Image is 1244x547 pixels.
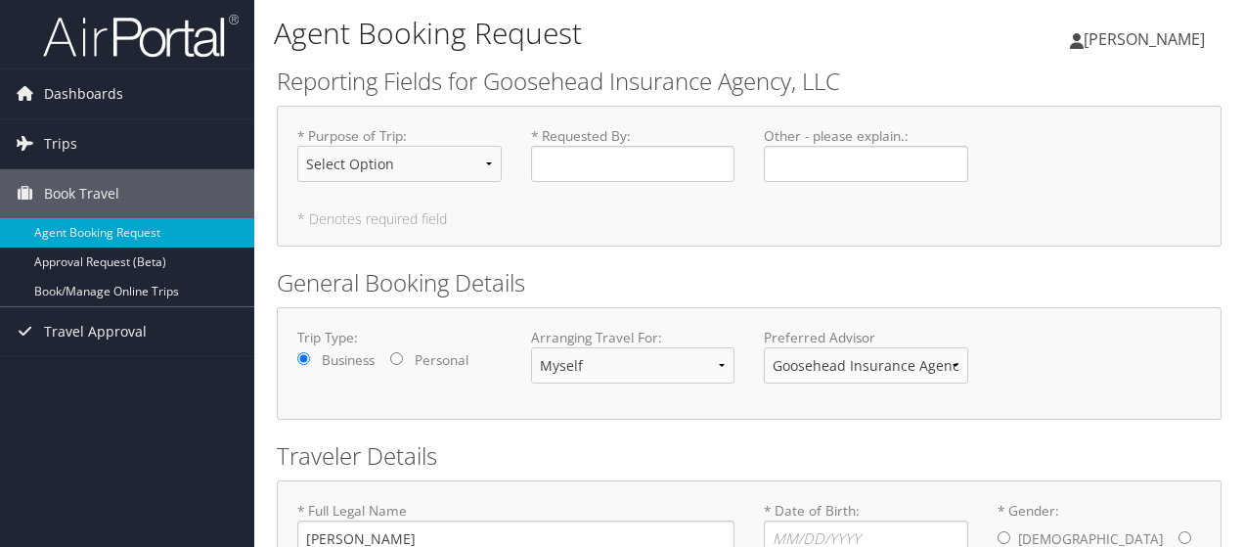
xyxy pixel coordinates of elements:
[297,212,1201,226] h5: * Denotes required field
[998,531,1010,544] input: * Gender:[DEMOGRAPHIC_DATA][DEMOGRAPHIC_DATA]
[274,13,908,54] h1: Agent Booking Request
[764,328,968,347] label: Preferred Advisor
[322,350,375,370] label: Business
[44,69,123,118] span: Dashboards
[415,350,468,370] label: Personal
[764,146,968,182] input: Other - please explain.:
[1178,531,1191,544] input: * Gender:[DEMOGRAPHIC_DATA][DEMOGRAPHIC_DATA]
[277,439,1222,473] h2: Traveler Details
[297,146,502,182] select: * Purpose of Trip:
[531,146,735,182] input: * Requested By:
[764,126,968,182] label: Other - please explain. :
[43,13,239,59] img: airportal-logo.png
[297,328,502,347] label: Trip Type:
[44,307,147,356] span: Travel Approval
[531,126,735,182] label: * Requested By :
[297,126,502,198] label: * Purpose of Trip :
[44,169,119,218] span: Book Travel
[1070,10,1224,68] a: [PERSON_NAME]
[1084,28,1205,50] span: [PERSON_NAME]
[277,65,1222,98] h2: Reporting Fields for Goosehead Insurance Agency, LLC
[44,119,77,168] span: Trips
[277,266,1222,299] h2: General Booking Details
[531,328,735,347] label: Arranging Travel For:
